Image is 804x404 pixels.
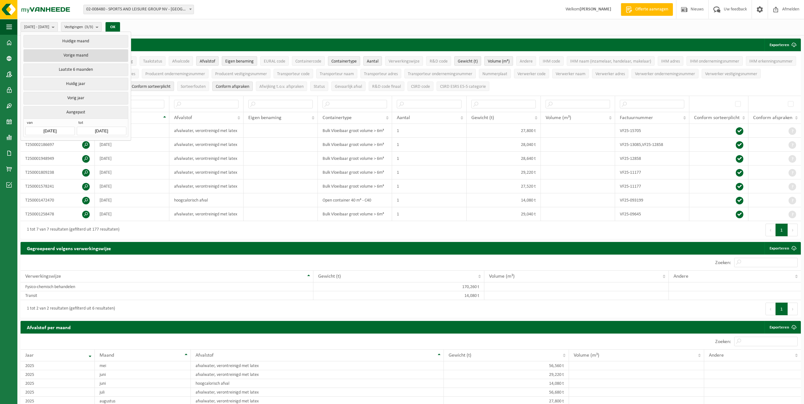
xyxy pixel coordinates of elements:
[467,138,541,152] td: 28,040 t
[615,207,689,221] td: VF25-09645
[753,115,792,120] span: Conform afspraken
[444,388,569,397] td: 56,680 t
[169,166,244,179] td: afvalwater, verontreinigd met latex
[318,274,341,279] span: Gewicht (t)
[191,388,444,397] td: afvalwater, verontreinigd met latex
[392,179,466,193] td: 1
[318,138,392,152] td: Bulk Vloeibaar groot volume > 6m³
[484,56,513,66] button: Volume (m³)Volume (m³): Activate to sort
[592,69,628,78] button: Verwerker adresVerwerker adres: Activate to sort
[21,282,313,291] td: Fysico-chemisch behandelen
[264,59,285,64] span: EURAL code
[95,207,169,221] td: [DATE]
[776,303,788,315] button: 1
[634,6,670,13] span: Offerte aanvragen
[449,353,471,358] span: Gewicht (t)
[488,59,510,64] span: Volume (m³)
[440,84,486,89] span: CSRD ESRS E5-5 categorie
[567,56,655,66] button: IHM naam (inzamelaar, handelaar, makelaar)IHM naam (inzamelaar, handelaar, makelaar): Activate to...
[21,152,95,166] td: T250001948949
[392,207,466,221] td: 1
[256,81,307,91] button: Afwijking t.o.v. afsprakenAfwijking t.o.v. afspraken: Activate to sort
[21,138,95,152] td: T250002186697
[95,379,191,388] td: juni
[705,72,757,76] span: Verwerker vestigingsnummer
[363,56,382,66] button: AantalAantal: Activate to sort
[595,72,625,76] span: Verwerker adres
[225,59,254,64] span: Eigen benaming
[61,22,102,32] button: Vestigingen(3/3)
[212,81,253,91] button: Conform afspraken : Activate to sort
[21,166,95,179] td: T250001809238
[658,56,683,66] button: IHM adresIHM adres: Activate to sort
[318,152,392,166] td: Bulk Vloeibaar groot volume > 6m³
[25,353,34,358] span: Jaar
[392,166,466,179] td: 1
[331,59,357,64] span: Containertype
[95,361,191,370] td: mei
[216,84,249,89] span: Conform afspraken
[169,193,244,207] td: hoogcalorisch afval
[392,124,466,138] td: 1
[313,282,484,291] td: 170,260 t
[574,353,599,358] span: Volume (m³)
[64,22,93,32] span: Vestigingen
[467,152,541,166] td: 28,640 t
[539,56,564,66] button: IHM codeIHM code: Activate to sort
[21,321,77,333] h2: Afvalstof per maand
[83,5,194,14] span: 02-008480 - SPORTS AND LEISURE GROUP NV - SINT-NIKLAAS
[482,72,507,76] span: Nummerplaat
[145,72,205,76] span: Producent ondernemingsnummer
[23,92,128,105] button: Vorig jaar
[318,124,392,138] td: Bulk Vloeibaar groot volume > 6m³
[169,179,244,193] td: afvalwater, verontreinigd met latex
[615,193,689,207] td: VF25-093199
[426,56,451,66] button: R&D codeR&amp;D code: Activate to sort
[615,138,689,152] td: VF25-13085,VF25-12858
[788,224,798,236] button: Next
[765,242,800,255] a: Exporteren
[100,353,114,358] span: Maand
[106,22,120,32] button: OK
[318,207,392,221] td: Bulk Vloeibaar groot volume > 6m³
[690,59,739,64] span: IHM ondernemingsnummer
[169,124,244,138] td: afvalwater, verontreinigd met latex
[21,361,95,370] td: 2025
[392,152,466,166] td: 1
[552,69,589,78] button: Verwerker naamVerwerker naam: Activate to sort
[765,321,800,334] a: Exporteren
[367,59,378,64] span: Aantal
[95,388,191,397] td: juli
[458,59,478,64] span: Gewicht (t)
[23,49,128,62] button: Vorige maand
[397,115,410,120] span: Aantal
[369,81,404,91] button: R&D code finaalR&amp;D code finaal: Activate to sort
[24,224,119,236] div: 1 tot 7 van 7 resultaten (gefilterd uit 177 resultaten)
[25,274,61,279] span: Verwerkingswijze
[788,303,798,315] button: Next
[444,379,569,388] td: 14,080 t
[765,224,776,236] button: Previous
[191,361,444,370] td: afvalwater, verontreinigd met latex
[715,339,731,344] label: Zoeken:
[172,59,190,64] span: Afvalcode
[169,152,244,166] td: afvalwater, verontreinigd met latex
[174,115,192,120] span: Afvalstof
[661,59,680,64] span: IHM adres
[635,72,695,76] span: Verwerker ondernemingsnummer
[191,379,444,388] td: hoogcalorisch afval
[191,370,444,379] td: afvalwater, verontreinigd met latex
[248,115,281,120] span: Eigen benaming
[570,59,651,64] span: IHM naam (inzamelaar, handelaar, makelaar)
[454,56,481,66] button: Gewicht (t)Gewicht (t): Activate to sort
[169,207,244,221] td: afvalwater, verontreinigd met latex
[632,69,698,78] button: Verwerker ondernemingsnummerVerwerker ondernemingsnummer: Activate to sort
[21,193,95,207] td: T250001472470
[404,69,476,78] button: Transporteur ondernemingsnummerTransporteur ondernemingsnummer : Activate to sort
[21,179,95,193] td: T250001578241
[177,81,209,91] button: SorteerfoutenSorteerfouten: Activate to sort
[702,69,761,78] button: Verwerker vestigingsnummerVerwerker vestigingsnummer: Activate to sort
[24,303,115,315] div: 1 tot 2 van 2 resultaten (gefilterd uit 6 resultaten)
[21,388,95,397] td: 2025
[437,81,489,91] button: CSRD ESRS E5-5 categorieCSRD ESRS E5-5 categorie: Activate to sort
